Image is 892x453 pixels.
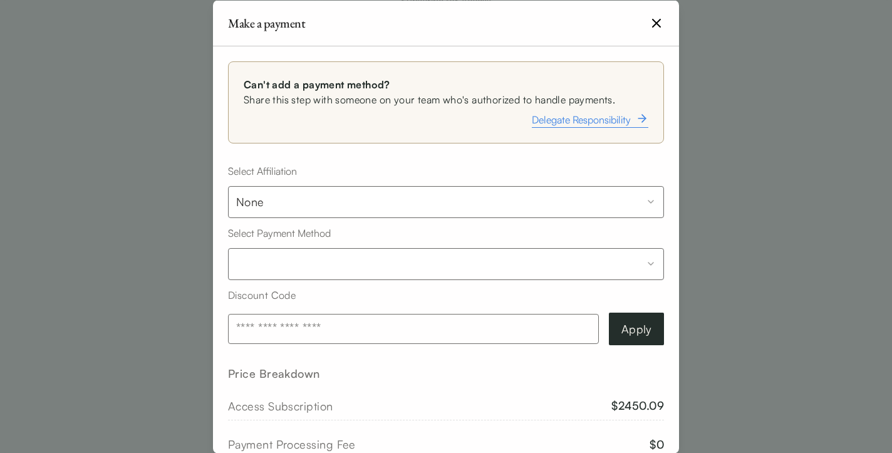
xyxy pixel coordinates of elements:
div: Price Breakdown [228,365,664,382]
label: Select Affiliation [228,164,297,177]
span: $ 0 [650,436,664,453]
span: $ 2450.09 [611,397,664,414]
span: Access Subscription [228,397,333,415]
h2: Discount Code [228,287,664,302]
label: Select Payment Method [228,226,331,239]
button: Apply [609,312,664,345]
span: Can't add a payment method? [244,76,648,91]
span: Delegate Responsibility [532,112,631,127]
h2: Make a payment [228,16,305,29]
span: Share this step with someone on your team who's authorized to handle payments. [244,91,648,107]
